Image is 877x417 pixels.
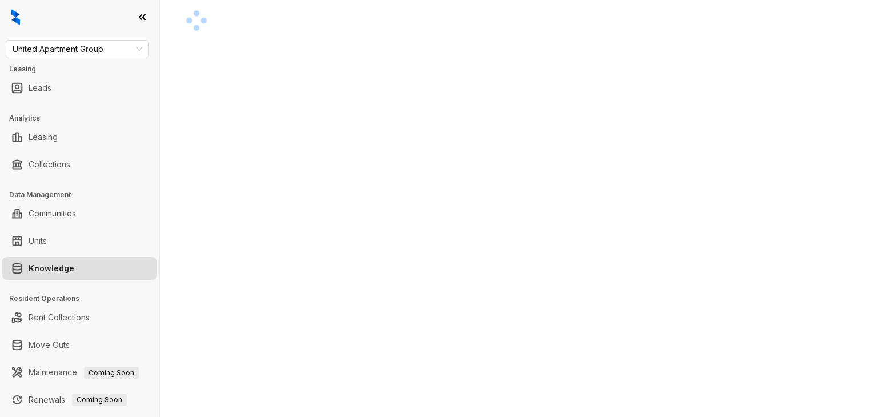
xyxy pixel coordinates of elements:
img: logo [11,9,20,25]
li: Leasing [2,126,157,149]
li: Renewals [2,388,157,411]
li: Maintenance [2,361,157,384]
span: United Apartment Group [13,41,142,58]
h3: Resident Operations [9,294,159,304]
li: Knowledge [2,257,157,280]
a: RenewalsComing Soon [29,388,127,411]
h3: Leasing [9,64,159,74]
a: Move Outs [29,334,70,356]
span: Coming Soon [72,394,127,406]
a: Collections [29,153,70,176]
span: Coming Soon [84,367,139,379]
a: Communities [29,202,76,225]
li: Rent Collections [2,306,157,329]
li: Leads [2,77,157,99]
a: Units [29,230,47,252]
h3: Analytics [9,113,159,123]
a: Rent Collections [29,306,90,329]
li: Communities [2,202,157,225]
li: Move Outs [2,334,157,356]
a: Leasing [29,126,58,149]
li: Units [2,230,157,252]
a: Knowledge [29,257,74,280]
h3: Data Management [9,190,159,200]
a: Leads [29,77,51,99]
li: Collections [2,153,157,176]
